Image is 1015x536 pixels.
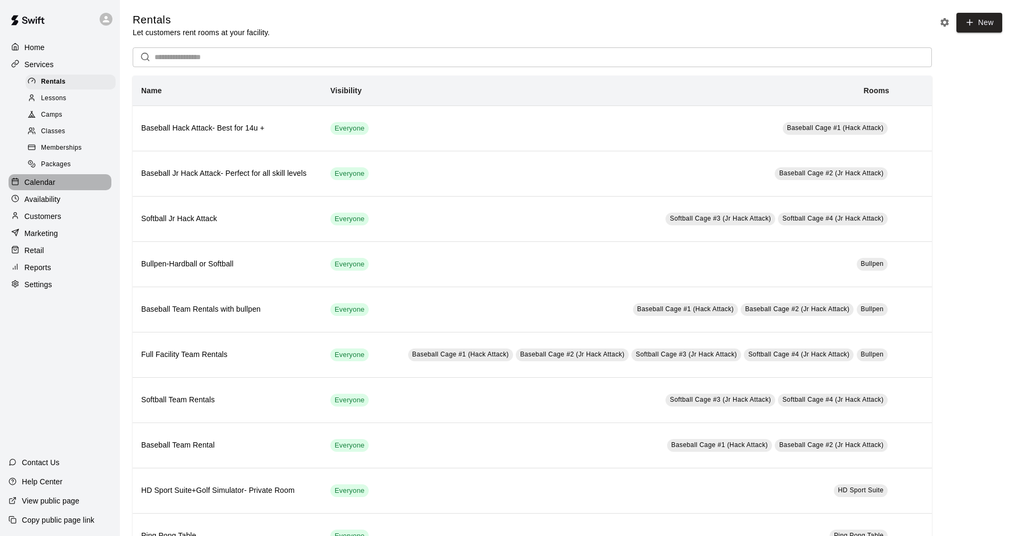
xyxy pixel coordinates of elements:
a: Camps [26,107,120,124]
span: Everyone [330,169,369,179]
span: Bullpen [861,305,884,313]
span: Baseball Cage #1 (Hack Attack) [787,124,883,132]
h6: HD Sport Suite+Golf Simulator- Private Room [141,485,313,497]
a: New [956,13,1002,33]
b: Visibility [330,86,362,95]
a: Packages [26,157,120,173]
span: Everyone [330,441,369,451]
h6: Softball Jr Hack Attack [141,213,313,225]
span: Baseball Cage #2 (Jr Hack Attack) [520,351,624,358]
div: This service is visible to all of your customers [330,484,369,497]
p: Marketing [25,228,58,239]
a: Rentals [26,74,120,90]
span: Softball Cage #3 (Jr Hack Attack) [670,215,771,222]
p: View public page [22,496,79,506]
span: Baseball Cage #1 (Hack Attack) [412,351,509,358]
b: Rooms [864,86,889,95]
a: Settings [9,277,111,293]
p: Availability [25,194,61,205]
p: Calendar [25,177,55,188]
span: Bullpen [861,351,884,358]
span: Everyone [330,124,369,134]
div: Rentals [26,75,116,90]
span: Softball Cage #4 (Jr Hack Attack) [782,396,883,403]
h6: Baseball Hack Attack- Best for 14u + [141,123,313,134]
h5: Rentals [133,13,270,27]
span: Baseball Cage #2 (Jr Hack Attack) [779,169,883,177]
span: Rentals [41,77,66,87]
span: Baseball Cage #1 (Hack Attack) [671,441,768,449]
div: Packages [26,157,116,172]
a: Home [9,39,111,55]
span: Memberships [41,143,82,153]
a: Classes [26,124,120,140]
div: This service is visible to all of your customers [330,258,369,271]
p: Services [25,59,54,70]
a: Calendar [9,174,111,190]
div: This service is visible to all of your customers [330,348,369,361]
a: Retail [9,242,111,258]
a: Lessons [26,90,120,107]
p: Help Center [22,476,62,487]
p: Customers [25,211,61,222]
div: This service is visible to all of your customers [330,122,369,135]
span: Bullpen [861,260,884,267]
span: HD Sport Suite [838,486,884,494]
span: Classes [41,126,65,137]
a: Marketing [9,225,111,241]
span: Everyone [330,305,369,315]
span: Softball Cage #4 (Jr Hack Attack) [782,215,883,222]
p: Settings [25,279,52,290]
a: Services [9,56,111,72]
a: Reports [9,259,111,275]
span: Everyone [330,395,369,405]
span: Everyone [330,214,369,224]
div: Camps [26,108,116,123]
span: Baseball Cage #1 (Hack Attack) [637,305,734,313]
h6: Softball Team Rentals [141,394,313,406]
b: Name [141,86,162,95]
span: Baseball Cage #2 (Jr Hack Attack) [745,305,849,313]
span: Lessons [41,93,67,104]
span: Baseball Cage #2 (Jr Hack Attack) [779,441,883,449]
div: Classes [26,124,116,139]
h6: Bullpen-Hardball or Softball [141,258,313,270]
span: Everyone [330,350,369,360]
div: This service is visible to all of your customers [330,394,369,407]
a: Memberships [26,140,120,157]
span: Softball Cage #3 (Jr Hack Attack) [636,351,737,358]
div: Lessons [26,91,116,106]
h6: Baseball Team Rentals with bullpen [141,304,313,315]
p: Home [25,42,45,53]
p: Reports [25,262,51,273]
span: Everyone [330,259,369,270]
a: Customers [9,208,111,224]
div: This service is visible to all of your customers [330,167,369,180]
div: This service is visible to all of your customers [330,303,369,316]
div: This service is visible to all of your customers [330,213,369,225]
h6: Baseball Team Rental [141,440,313,451]
span: Everyone [330,486,369,496]
p: Retail [25,245,44,256]
a: Availability [9,191,111,207]
div: This service is visible to all of your customers [330,439,369,452]
h6: Full Facility Team Rentals [141,349,313,361]
p: Let customers rent rooms at your facility. [133,27,270,38]
div: Memberships [26,141,116,156]
p: Contact Us [22,457,60,468]
button: Rental settings [937,14,953,30]
span: Softball Cage #4 (Jr Hack Attack) [748,351,849,358]
span: Packages [41,159,71,170]
h6: Baseball Jr Hack Attack- Perfect for all skill levels [141,168,313,180]
span: Softball Cage #3 (Jr Hack Attack) [670,396,771,403]
p: Copy public page link [22,515,94,525]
